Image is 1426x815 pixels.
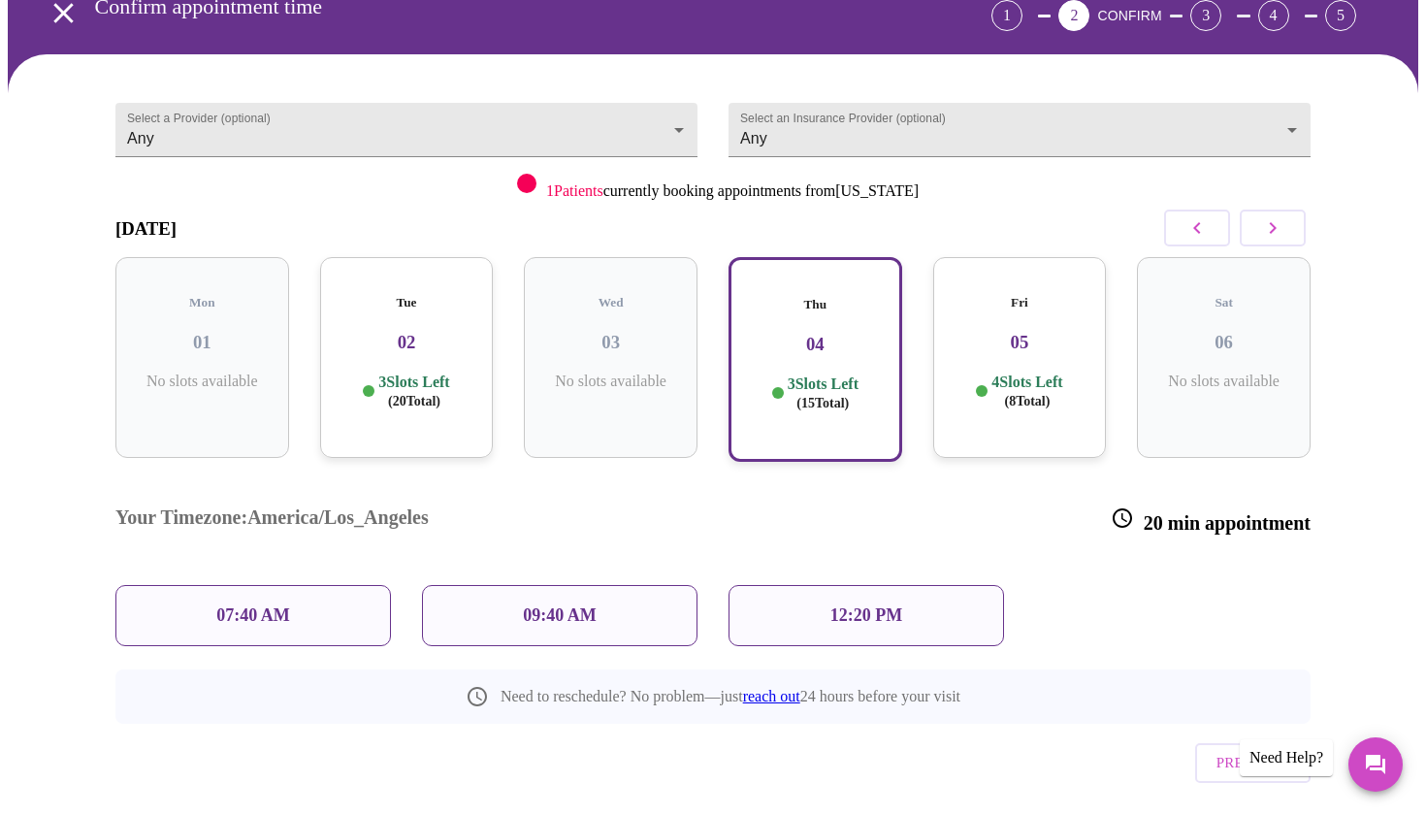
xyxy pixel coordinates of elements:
h5: Wed [539,295,682,310]
h3: 04 [746,334,885,355]
h3: 20 min appointment [1111,506,1311,535]
p: 12:20 PM [830,605,902,626]
a: reach out [743,688,800,704]
p: 4 Slots Left [991,373,1062,410]
h5: Tue [336,295,478,310]
p: No slots available [539,373,682,390]
h5: Fri [949,295,1091,310]
h5: Sat [1152,295,1295,310]
h3: 03 [539,332,682,353]
div: Any [729,103,1311,157]
h3: 05 [949,332,1091,353]
h5: Mon [131,295,274,310]
p: 3 Slots Left [788,375,859,412]
button: Previous [1195,743,1311,782]
span: ( 8 Total) [1004,394,1050,408]
p: 09:40 AM [523,605,597,626]
h3: Your Timezone: America/Los_Angeles [115,506,429,535]
div: Any [115,103,697,157]
h3: [DATE] [115,218,177,240]
p: 3 Slots Left [378,373,449,410]
button: Messages [1348,737,1403,792]
h3: 06 [1152,332,1295,353]
span: CONFIRM [1097,8,1161,23]
p: Need to reschedule? No problem—just 24 hours before your visit [501,688,960,705]
span: Previous [1216,750,1289,775]
p: No slots available [1152,373,1295,390]
h5: Thu [746,297,885,312]
p: 07:40 AM [216,605,290,626]
p: currently booking appointments from [US_STATE] [546,182,919,200]
span: ( 20 Total) [388,394,440,408]
p: No slots available [131,373,274,390]
span: 1 Patients [546,182,603,199]
h3: 01 [131,332,274,353]
span: ( 15 Total) [796,396,849,410]
h3: 02 [336,332,478,353]
div: Need Help? [1240,739,1333,776]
